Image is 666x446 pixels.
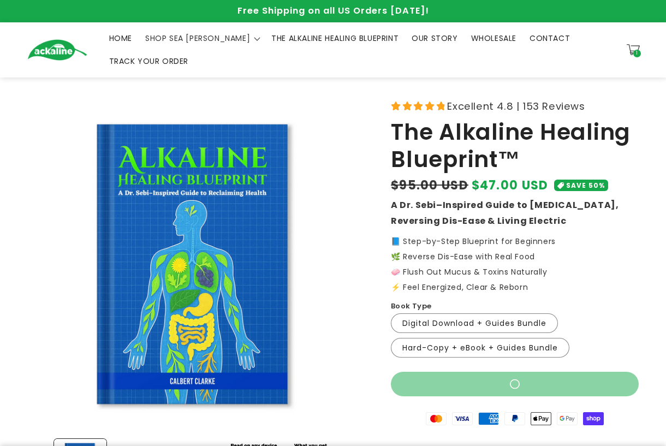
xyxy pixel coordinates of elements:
[271,33,399,43] span: THE ALKALINE HEALING BLUEPRINT
[405,27,464,50] a: OUR STORY
[447,97,585,115] span: Excellent 4.8 | 153 Reviews
[412,33,457,43] span: OUR STORY
[391,372,639,396] button: Add to cart
[472,176,549,194] span: $47.00 USD
[139,27,265,50] summary: SHOP SEA [PERSON_NAME]
[391,176,468,194] s: $95.00 USD
[465,27,523,50] a: WHOLESALE
[391,199,619,227] strong: A Dr. Sebi–Inspired Guide to [MEDICAL_DATA], Reversing Dis-Ease & Living Electric
[27,39,87,61] img: Ackaline
[566,180,605,191] span: SAVE 50%
[109,33,132,43] span: HOME
[109,56,189,66] span: TRACK YOUR ORDER
[391,237,639,291] p: 📘 Step-by-Step Blueprint for Beginners 🌿 Reverse Dis-Ease with Real Food 🧼 Flush Out Mucus & Toxi...
[103,50,195,73] a: TRACK YOUR ORDER
[391,118,639,174] h1: The Alkaline Healing Blueprint™
[391,313,558,333] label: Digital Download + Guides Bundle
[145,33,250,43] span: SHOP SEA [PERSON_NAME]
[636,50,638,57] span: 1
[471,33,516,43] span: WHOLESALE
[391,338,569,358] label: Hard-Copy + eBook + Guides Bundle
[237,4,429,17] span: Free Shipping on all US Orders [DATE]!
[103,27,139,50] a: HOME
[530,33,570,43] span: CONTACT
[265,27,405,50] a: THE ALKALINE HEALING BLUEPRINT
[391,301,432,312] label: Book Type
[523,27,576,50] a: CONTACT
